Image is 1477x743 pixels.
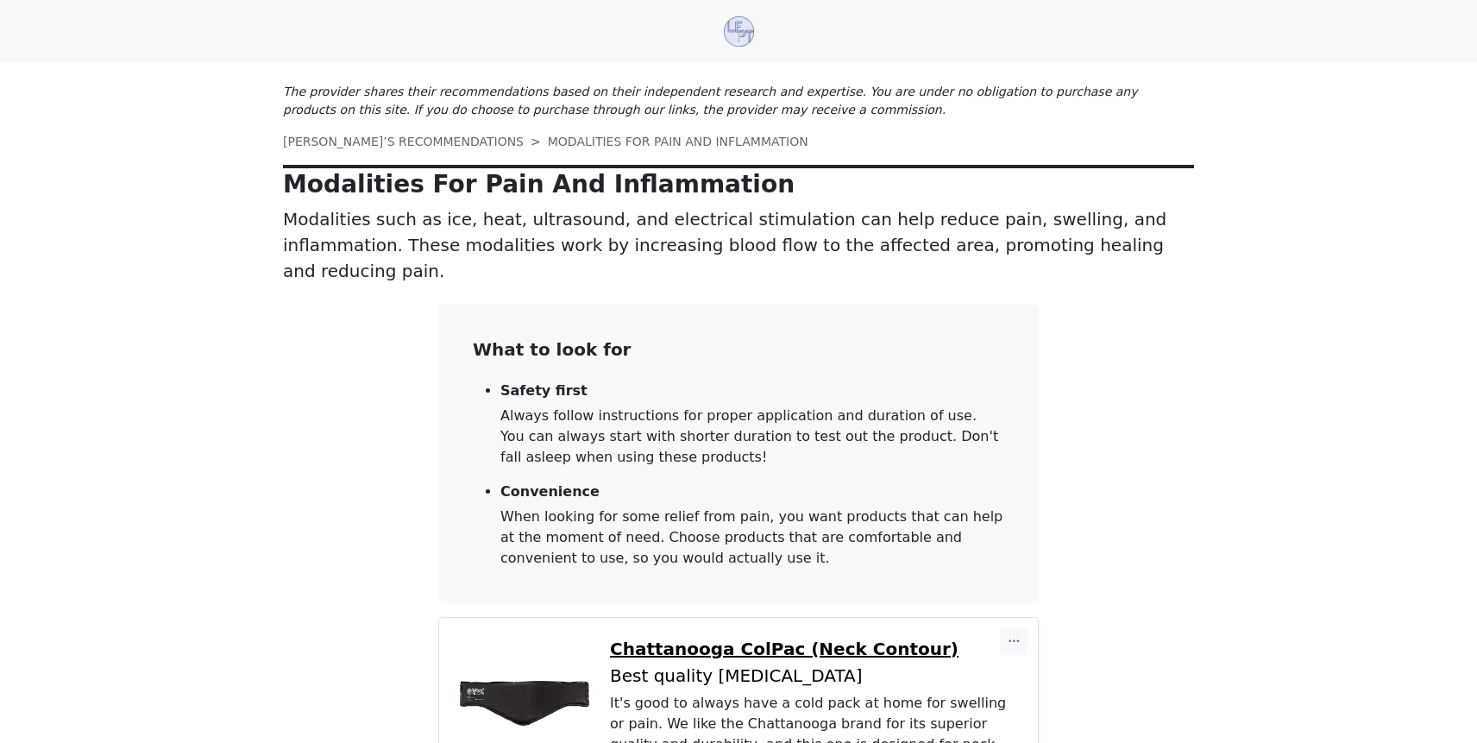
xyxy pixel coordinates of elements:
p: Always follow instructions for proper application and duration of use. You can always start with ... [500,406,1004,468]
p: Safety first [500,382,1004,399]
p: What to look for [473,339,1004,360]
p: When looking for some relief from pain, you want products that can help at the moment of need. Ch... [500,507,1004,569]
p: The provider shares their recommendations based on their independent research and expertise. You ... [283,83,1194,119]
a: [PERSON_NAME]’S RECOMMENDATIONS [283,135,524,148]
a: Chattanooga ColPac (Neck Contour) [610,639,1017,659]
p: Best quality [MEDICAL_DATA] [610,666,1017,686]
p: Modalities such as ice, heat, ultrasound, and electrical stimulation can help reduce pain, swelli... [283,206,1194,284]
p: Modalities For Pain And Inflammation [283,170,1194,199]
p: Convenience [500,483,1004,500]
li: MODALITIES FOR PAIN AND INFLAMMATION [524,133,808,151]
img: Lands End Physical Therapy [724,16,754,47]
